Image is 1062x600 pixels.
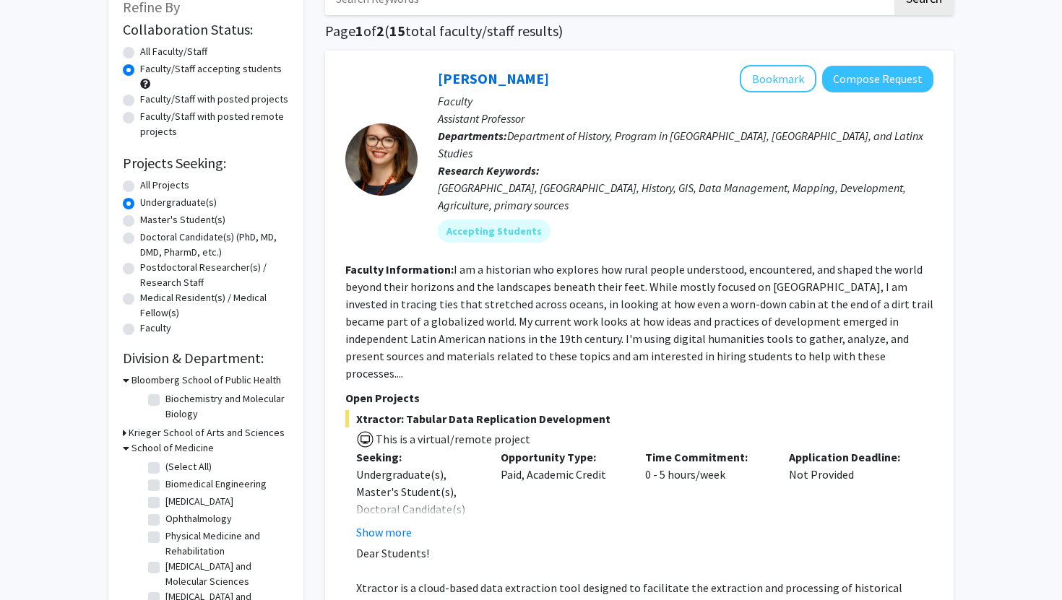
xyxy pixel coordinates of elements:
button: Compose Request to Casey Lurtz [822,66,933,92]
label: Faculty [140,321,171,336]
label: [MEDICAL_DATA] [165,494,233,509]
label: Ophthalmology [165,511,232,526]
span: 15 [389,22,405,40]
p: Open Projects [345,389,933,406]
div: Not Provided [778,448,923,541]
label: Biomedical Engineering [165,477,267,492]
p: Application Deadline: [789,448,912,466]
b: Faculty Information: [345,262,454,277]
h3: Bloomberg School of Public Health [131,373,281,388]
span: 2 [376,22,384,40]
div: Undergraduate(s), Master's Student(s), Doctoral Candidate(s) (PhD, MD, DMD, PharmD, etc.) [356,466,479,552]
h3: Krieger School of Arts and Sciences [129,425,285,440]
label: All Projects [140,178,189,193]
span: Department of History, Program in [GEOGRAPHIC_DATA], [GEOGRAPHIC_DATA], and Latinx Studies [438,129,923,160]
label: Physical Medicine and Rehabilitation [165,529,285,559]
p: Opportunity Type: [501,448,623,466]
label: Faculty/Staff with posted projects [140,92,288,107]
button: Show more [356,523,412,541]
p: Faculty [438,92,933,110]
span: Dear Students! [356,546,429,560]
fg-read-more: I am a historian who explores how rural people understood, encountered, and shaped the world beyo... [345,262,933,381]
label: (Select All) [165,459,212,474]
h3: School of Medicine [131,440,214,456]
div: 0 - 5 hours/week [634,448,779,541]
p: Assistant Professor [438,110,933,127]
p: Time Commitment: [645,448,768,466]
b: Departments: [438,129,507,143]
label: Master's Student(s) [140,212,225,227]
button: Add Casey Lurtz to Bookmarks [740,65,816,92]
label: Doctoral Candidate(s) (PhD, MD, DMD, PharmD, etc.) [140,230,289,260]
div: Paid, Academic Credit [490,448,634,541]
span: This is a virtual/remote project [374,432,530,446]
label: Postdoctoral Researcher(s) / Research Staff [140,260,289,290]
label: Faculty/Staff with posted remote projects [140,109,289,139]
h2: Division & Department: [123,349,289,367]
p: Seeking: [356,448,479,466]
h2: Projects Seeking: [123,155,289,172]
label: Biochemistry and Molecular Biology [165,391,285,422]
label: Undergraduate(s) [140,195,217,210]
b: Research Keywords: [438,163,540,178]
iframe: Chat [11,535,61,589]
label: Medical Resident(s) / Medical Fellow(s) [140,290,289,321]
label: [MEDICAL_DATA] and Molecular Sciences [165,559,285,589]
label: Faculty/Staff accepting students [140,61,282,77]
div: [GEOGRAPHIC_DATA], [GEOGRAPHIC_DATA], History, GIS, Data Management, Mapping, Development, Agricu... [438,179,933,214]
span: Xtractor: Tabular Data Replication Development [345,410,933,427]
h1: Page of ( total faculty/staff results) [325,22,954,40]
a: [PERSON_NAME] [438,69,549,87]
span: 1 [355,22,363,40]
label: All Faculty/Staff [140,44,207,59]
h2: Collaboration Status: [123,21,289,38]
mat-chip: Accepting Students [438,219,551,243]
